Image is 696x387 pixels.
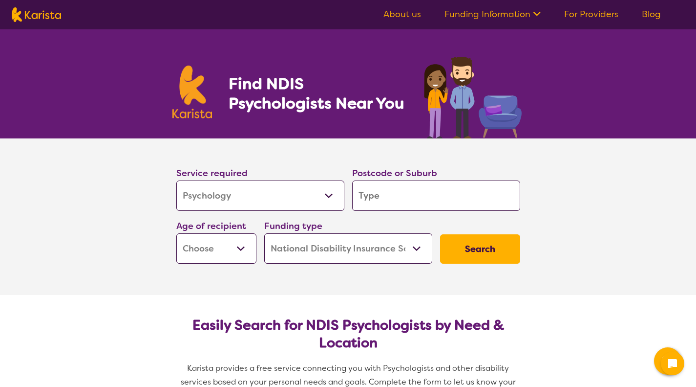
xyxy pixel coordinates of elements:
[229,74,409,113] h1: Find NDIS Psychologists Near You
[564,8,618,20] a: For Providers
[176,220,246,232] label: Age of recipient
[421,53,524,138] img: psychology
[383,8,421,20] a: About us
[172,66,212,118] img: Karista logo
[440,234,520,264] button: Search
[352,181,520,211] input: Type
[12,7,61,22] img: Karista logo
[642,8,661,20] a: Blog
[176,167,248,179] label: Service required
[184,317,512,352] h2: Easily Search for NDIS Psychologists by Need & Location
[654,347,681,375] button: Channel Menu
[444,8,541,20] a: Funding Information
[264,220,322,232] label: Funding type
[352,167,437,179] label: Postcode or Suburb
